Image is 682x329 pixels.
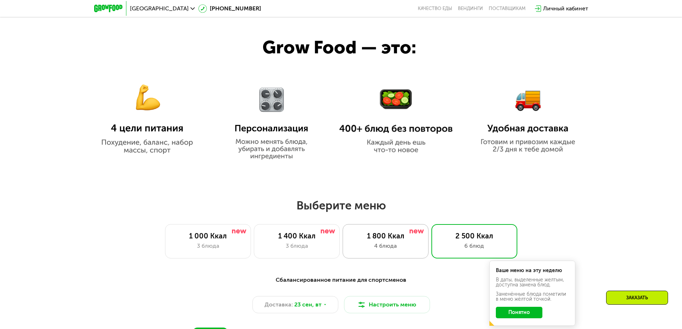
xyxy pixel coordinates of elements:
[294,300,321,309] span: 23 сен, вт
[350,232,421,240] div: 1 800 Ккал
[543,4,588,13] div: Личный кабинет
[418,6,452,11] a: Качество еды
[129,276,553,285] div: Сбалансированное питание для спортсменов
[439,232,510,240] div: 2 500 Ккал
[198,4,261,13] a: [PHONE_NUMBER]
[496,277,569,287] div: В даты, выделенные желтым, доступна замена блюд.
[458,6,483,11] a: Вендинги
[344,296,430,313] button: Настроить меню
[606,291,668,305] div: Заказать
[496,268,569,273] div: Ваше меню на эту неделю
[261,232,332,240] div: 1 400 Ккал
[496,292,569,302] div: Заменённые блюда пометили в меню жёлтой точкой.
[496,307,542,318] button: Понятно
[350,242,421,250] div: 4 блюда
[261,242,332,250] div: 3 блюда
[262,34,443,61] div: Grow Food — это:
[173,232,243,240] div: 1 000 Ккал
[265,300,293,309] span: Доставка:
[173,242,243,250] div: 3 блюда
[23,198,659,213] h2: Выберите меню
[489,6,526,11] div: поставщикам
[130,6,189,11] span: [GEOGRAPHIC_DATA]
[439,242,510,250] div: 6 блюд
